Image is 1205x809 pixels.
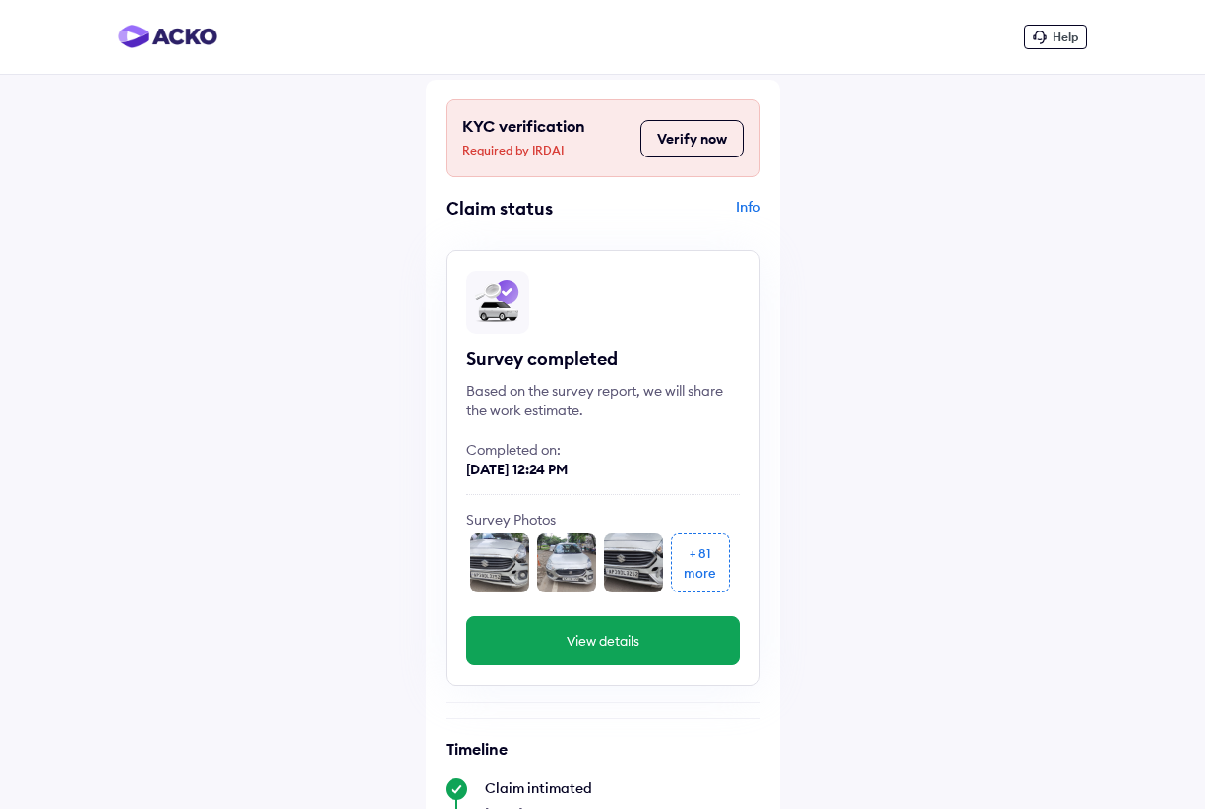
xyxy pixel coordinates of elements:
span: Help [1053,30,1078,44]
img: front [604,533,663,592]
div: Info [608,197,760,234]
div: Based on the survey report, we will share the work estimate. [466,381,740,420]
div: Claim status [446,197,598,219]
button: Verify now [640,120,744,157]
div: KYC verification [462,116,631,160]
div: Claim intimated [485,778,760,798]
img: front [537,533,596,592]
button: View details [466,616,740,665]
div: more [684,563,716,583]
div: [DATE] 12:24 PM [466,460,740,479]
div: Survey completed [466,347,740,371]
div: + 81 [690,543,711,563]
img: front [470,533,529,592]
img: horizontal-gradient.png [118,25,217,48]
div: Survey Photos [466,510,740,529]
div: Completed on: [466,440,740,460]
span: Required by IRDAI [462,141,631,160]
h6: Timeline [446,739,760,759]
